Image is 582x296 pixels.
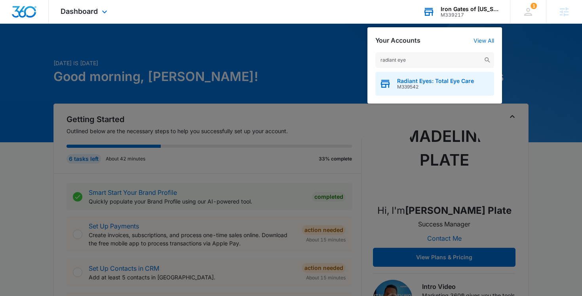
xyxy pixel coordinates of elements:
[397,84,474,90] span: M339542
[375,37,420,44] h2: Your Accounts
[375,52,494,68] input: Search Accounts
[531,3,537,9] span: 1
[531,3,537,9] div: notifications count
[441,6,498,12] div: account name
[61,7,98,15] span: Dashboard
[397,78,474,84] span: Radiant Eyes: Total Eye Care
[474,37,494,44] a: View All
[441,12,498,18] div: account id
[375,72,494,96] button: Radiant Eyes: Total Eye CareM339542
